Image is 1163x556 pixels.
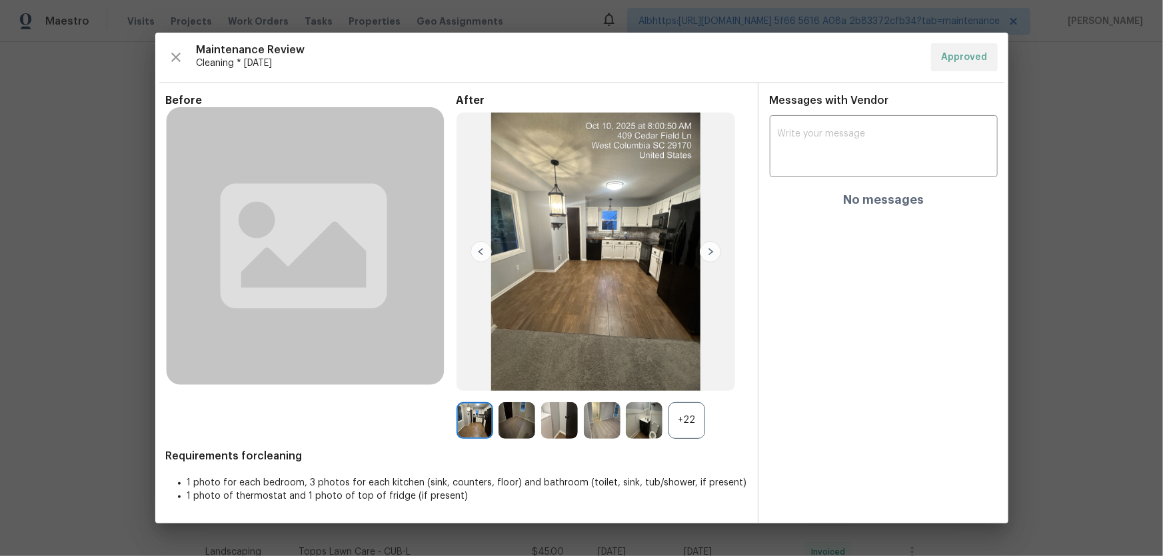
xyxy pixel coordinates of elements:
[187,489,747,503] li: 1 photo of thermostat and 1 photo of top of fridge (if present)
[770,95,889,106] span: Messages with Vendor
[471,241,492,262] img: left-chevron-button-url
[197,57,920,70] span: Cleaning * [DATE]
[166,449,747,463] span: Requirements for cleaning
[166,94,457,107] span: Before
[457,94,747,107] span: After
[187,476,747,489] li: 1 photo for each bedroom, 3 photos for each kitchen (sink, counters, floor) and bathroom (toilet,...
[668,402,705,439] div: +22
[843,193,924,206] h4: No messages
[197,43,920,57] span: Maintenance Review
[700,241,721,262] img: right-chevron-button-url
